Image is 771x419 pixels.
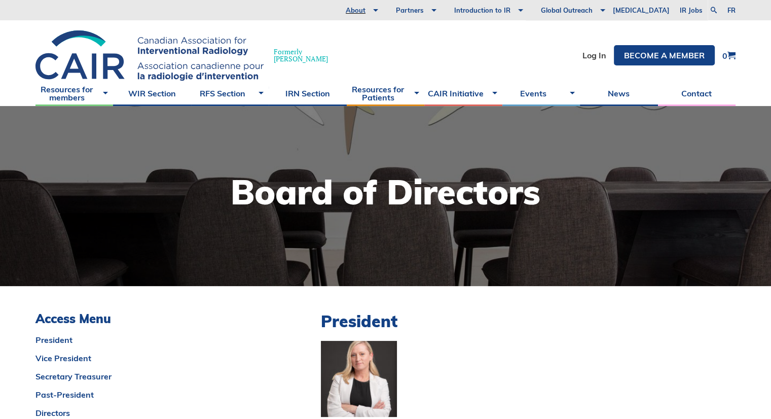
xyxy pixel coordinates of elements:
a: Events [502,81,580,106]
a: Secretary Treasurer [35,372,270,380]
h1: Board of Directors [231,175,540,209]
a: Vice President [35,354,270,362]
a: IRN Section [269,81,346,106]
a: News [580,81,657,106]
a: Become a member [614,45,715,65]
a: 0 [722,51,736,60]
h3: Access Menu [35,311,270,326]
a: Resources for members [35,81,113,106]
a: WIR Section [113,81,191,106]
h2: President [321,311,659,331]
a: Contact [658,81,736,106]
a: RFS Section [191,81,269,106]
span: Formerly [PERSON_NAME] [274,48,328,62]
a: CAIR Initiative [424,81,502,106]
a: Resources for Patients [347,81,424,106]
a: Directors [35,409,270,417]
a: President [35,336,270,344]
a: fr [727,7,736,14]
a: Formerly[PERSON_NAME] [35,30,338,81]
a: Log In [582,51,606,59]
a: Past-President [35,391,270,399]
img: CIRA [35,30,264,81]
